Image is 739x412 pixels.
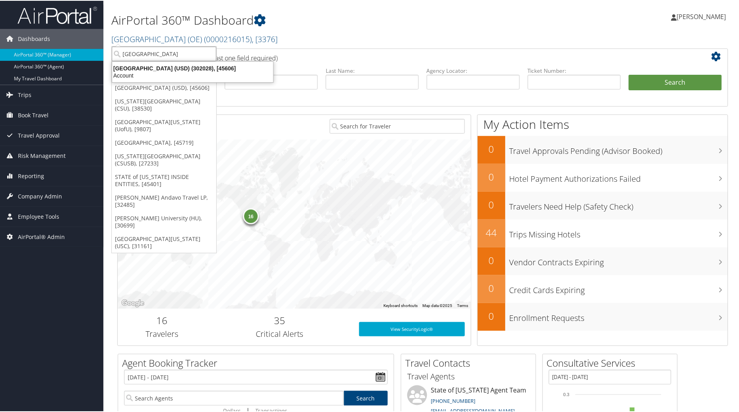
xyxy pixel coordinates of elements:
[510,308,728,323] h3: Enrollment Requests
[107,71,278,78] div: Account
[528,66,621,74] label: Ticket Number:
[478,281,506,294] h2: 0
[112,46,216,60] input: Search Accounts
[510,224,728,239] h3: Trips Missing Hotels
[478,163,728,191] a: 0Hotel Payment Authorizations Failed
[677,12,726,20] span: [PERSON_NAME]
[478,115,728,132] h1: My Action Items
[478,135,728,163] a: 0Travel Approvals Pending (Advisor Booked)
[478,169,506,183] h2: 0
[122,356,394,369] h2: Agent Booking Tracker
[423,303,453,307] span: Map data ©2025
[478,197,506,211] h2: 0
[112,211,216,231] a: [PERSON_NAME] University (HU), [30699]
[212,328,347,339] h3: Critical Alerts
[478,253,506,266] h2: 0
[111,33,278,44] a: [GEOGRAPHIC_DATA] (OE)
[124,49,671,63] h2: Airtinerary Lookup
[18,105,49,124] span: Book Travel
[384,302,418,308] button: Keyboard shortcuts
[671,4,734,28] a: [PERSON_NAME]
[478,191,728,219] a: 0Travelers Need Help (Safety Check)
[510,196,728,212] h3: Travelers Need Help (Safety Check)
[18,145,66,165] span: Risk Management
[120,297,146,308] img: Google
[112,80,216,94] a: [GEOGRAPHIC_DATA] (USD), [45606]
[510,280,728,295] h3: Credit Cards Expiring
[18,186,62,206] span: Company Admin
[510,252,728,267] h3: Vendor Contracts Expiring
[107,64,278,71] div: [GEOGRAPHIC_DATA] (USD) (302028), [45606]
[252,33,278,44] span: , [ 3376 ]
[18,226,65,246] span: AirPortal® Admin
[478,219,728,247] a: 44Trips Missing Hotels
[564,391,570,396] tspan: 0.3
[326,66,419,74] label: Last Name:
[112,231,216,252] a: [GEOGRAPHIC_DATA][US_STATE] (USC), [31161]
[18,165,44,185] span: Reporting
[212,313,347,326] h2: 35
[431,396,476,404] a: [PHONE_NUMBER]
[18,28,50,48] span: Dashboards
[478,302,728,330] a: 0Enrollment Requests
[478,247,728,274] a: 0Vendor Contracts Expiring
[112,190,216,211] a: [PERSON_NAME] Andavo Travel LP, [32485]
[510,141,728,156] h3: Travel Approvals Pending (Advisor Booked)
[18,84,31,104] span: Trips
[18,125,60,145] span: Travel Approval
[427,66,520,74] label: Agency Locator:
[202,53,278,62] span: (at least one field required)
[407,370,530,381] h3: Travel Agents
[18,5,97,24] img: airportal-logo.png
[124,390,344,405] input: Search Agents
[629,74,722,90] button: Search
[344,390,388,405] a: Search
[359,321,465,336] a: View SecurityLogic®
[124,313,200,326] h2: 16
[478,309,506,322] h2: 0
[510,169,728,184] h3: Hotel Payment Authorizations Failed
[18,206,59,226] span: Employee Tools
[243,208,259,223] div: 16
[478,142,506,155] h2: 0
[547,356,677,369] h2: Consultative Services
[112,169,216,190] a: STATE of [US_STATE] INSIDE ENTITIES, [45401]
[204,33,252,44] span: ( 0000216015 )
[478,225,506,239] h2: 44
[112,115,216,135] a: [GEOGRAPHIC_DATA][US_STATE] (UofU), [9807]
[124,328,200,339] h3: Travelers
[478,274,728,302] a: 0Credit Cards Expiring
[112,135,216,149] a: [GEOGRAPHIC_DATA], [45719]
[111,11,527,28] h1: AirPortal 360™ Dashboard
[112,149,216,169] a: [US_STATE][GEOGRAPHIC_DATA] (CSUSB), [27233]
[457,303,469,307] a: Terms (opens in new tab)
[120,297,146,308] a: Open this area in Google Maps (opens a new window)
[405,356,536,369] h2: Travel Contacts
[112,94,216,115] a: [US_STATE][GEOGRAPHIC_DATA] (CSU), [38530]
[330,118,465,133] input: Search for Traveler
